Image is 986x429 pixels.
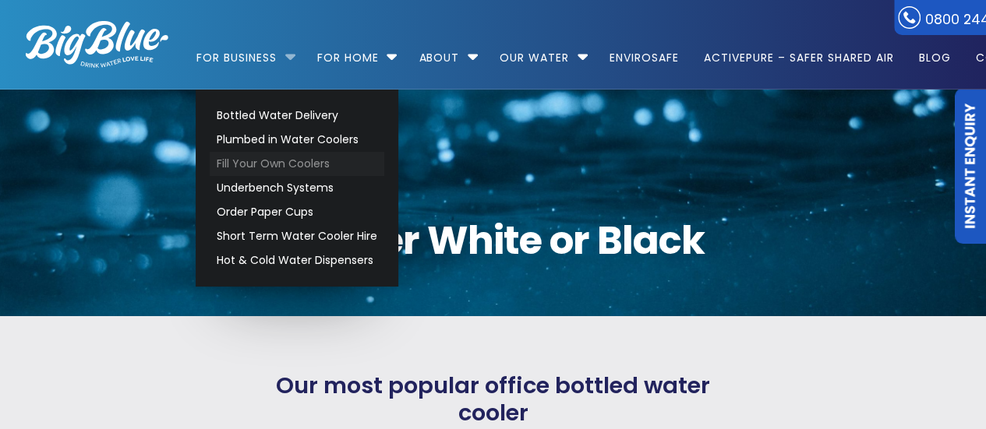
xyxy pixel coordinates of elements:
[210,200,384,224] a: Order Paper Cups
[883,326,964,407] iframe: Chatbot
[210,224,384,248] a: Short Term Water Cooler Hire
[210,104,384,128] a: Bottled Water Delivery
[26,221,961,260] span: Glacier White or Black
[210,176,384,200] a: Underbench Systems
[26,21,168,68] img: logo
[210,128,384,152] a: Plumbed in Water Coolers
[210,248,384,273] a: Hot & Cold Water Dispensers
[267,372,720,427] span: Our most popular office bottled water cooler
[210,152,384,176] a: Fill Your Own Coolers
[955,88,986,244] a: Instant Enquiry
